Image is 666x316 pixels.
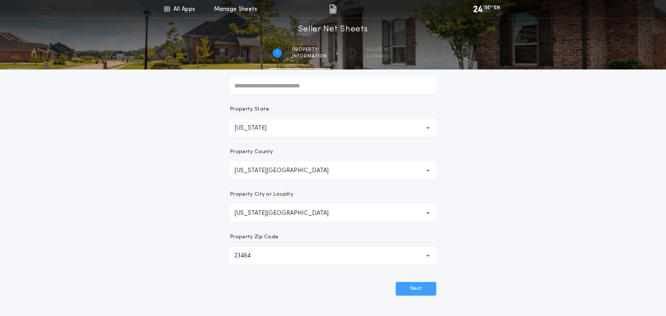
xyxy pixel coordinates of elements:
button: Next [396,282,436,295]
p: Property State [230,106,269,113]
button: [US_STATE][GEOGRAPHIC_DATA] [230,162,436,180]
h2: 1 [277,50,278,56]
span: SCENARIO [366,53,394,59]
h2: 2 [349,50,352,56]
p: 23464 [234,251,263,260]
button: 23464 [230,247,436,265]
p: [US_STATE][GEOGRAPHIC_DATA] [234,166,340,175]
img: img [329,4,336,13]
p: Property Zip Code [230,233,278,241]
span: Property [292,47,327,53]
button: [US_STATE] [230,119,436,137]
span: SELLER NET [366,47,394,53]
p: [US_STATE][GEOGRAPHIC_DATA] [234,209,340,218]
img: vs-icon [474,5,499,13]
p: [US_STATE] [234,124,278,133]
h1: Seller Net Sheets [298,24,368,35]
button: [US_STATE][GEOGRAPHIC_DATA] [230,204,436,222]
p: Property City or Locality [230,191,293,198]
span: information [292,53,327,59]
p: Property County [230,148,273,156]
